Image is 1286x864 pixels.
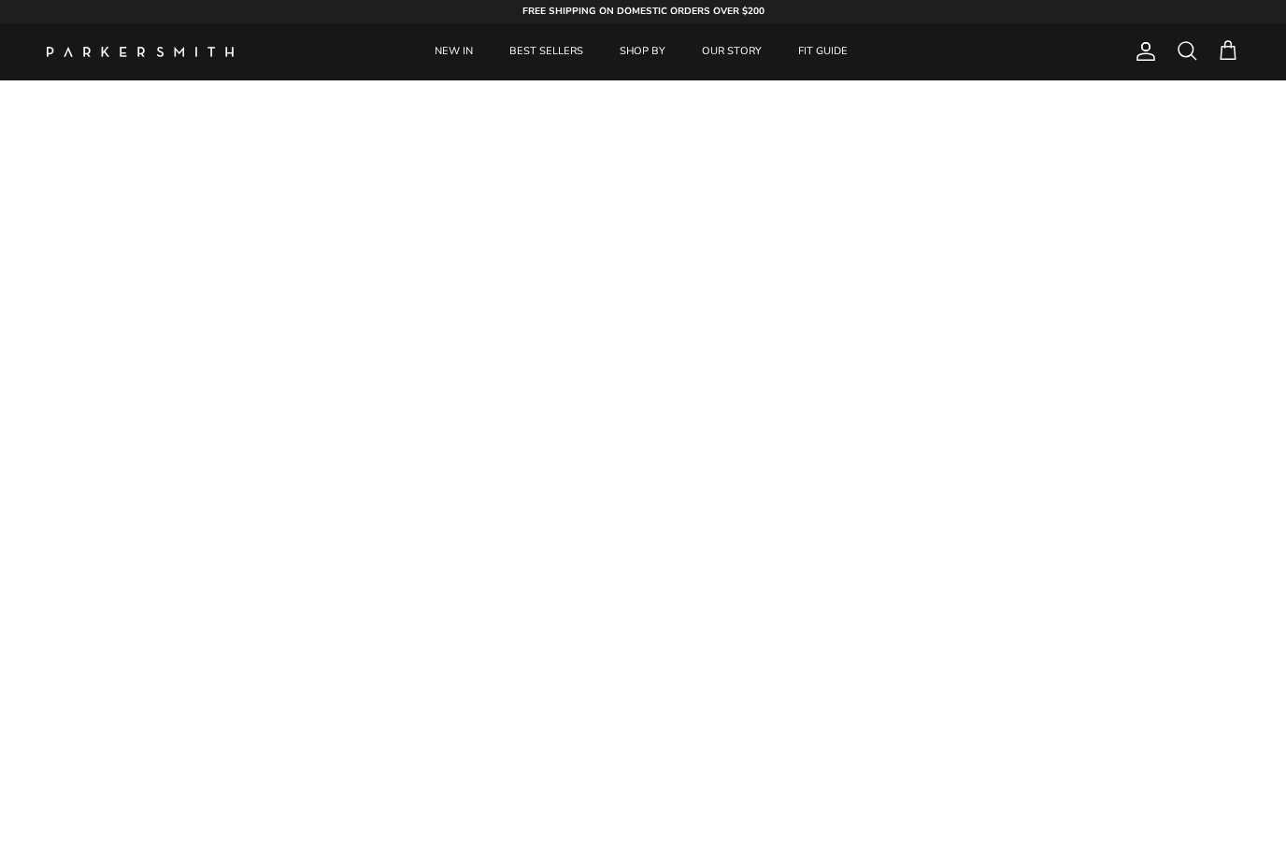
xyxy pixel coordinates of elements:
[781,23,864,80] a: FIT GUIDE
[1127,40,1157,63] a: Account
[685,23,779,80] a: OUR STORY
[47,47,234,57] a: Parker Smith
[493,23,600,80] a: BEST SELLERS
[279,23,1004,80] div: Primary
[603,23,682,80] a: SHOP BY
[522,5,764,18] strong: FREE SHIPPING ON DOMESTIC ORDERS OVER $200
[418,23,490,80] a: NEW IN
